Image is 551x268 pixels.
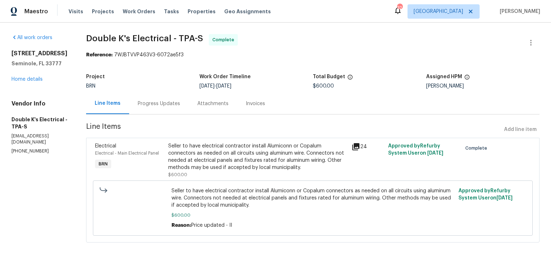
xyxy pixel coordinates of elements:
[199,84,215,89] span: [DATE]
[188,8,216,15] span: Properties
[11,35,52,40] a: All work orders
[92,8,114,15] span: Projects
[465,145,490,152] span: Complete
[388,144,443,156] span: Approved by Refurby System User on
[224,8,271,15] span: Geo Assignments
[11,148,69,154] p: [PHONE_NUMBER]
[69,8,83,15] span: Visits
[212,36,237,43] span: Complete
[24,8,48,15] span: Maestro
[397,4,402,11] div: 32
[138,100,180,107] div: Progress Updates
[11,100,69,107] h4: Vendor Info
[347,74,353,84] span: The total cost of line items that have been proposed by Opendoor. This sum includes line items th...
[164,9,179,14] span: Tasks
[168,142,347,171] div: Seller to have electrical contractor install Alumiconn or Copalum connectors as needed on all cir...
[458,188,513,201] span: Approved by Refurby System User on
[168,173,187,177] span: $600.00
[86,123,501,136] span: Line Items
[199,84,231,89] span: -
[496,196,513,201] span: [DATE]
[216,84,231,89] span: [DATE]
[11,60,69,67] h5: Seminole, FL 33777
[86,51,540,58] div: 7WJBTVVP463V3-6072ae5f3
[96,160,110,168] span: BRN
[123,8,155,15] span: Work Orders
[426,74,462,79] h5: Assigned HPM
[246,100,265,107] div: Invoices
[86,52,113,57] b: Reference:
[86,84,95,89] span: BRN
[95,100,121,107] div: Line Items
[497,8,540,15] span: [PERSON_NAME]
[191,223,232,228] span: Price updated - II
[11,77,43,82] a: Home details
[171,187,454,209] span: Seller to have electrical contractor install Alumiconn or Copalum connectors as needed on all cir...
[11,133,69,145] p: [EMAIL_ADDRESS][DOMAIN_NAME]
[199,74,251,79] h5: Work Order Timeline
[427,151,443,156] span: [DATE]
[414,8,463,15] span: [GEOGRAPHIC_DATA]
[464,74,470,84] span: The hpm assigned to this work order.
[313,84,334,89] span: $600.00
[426,84,540,89] div: [PERSON_NAME]
[171,212,454,219] span: $600.00
[313,74,345,79] h5: Total Budget
[95,144,116,149] span: Electrical
[197,100,229,107] div: Attachments
[171,223,191,228] span: Reason:
[86,34,203,43] span: Double K's Electrical - TPA-S
[95,151,159,155] span: Electrical - Main Electrical Panel
[11,116,69,130] h5: Double K's Electrical - TPA-S
[11,50,69,57] h2: [STREET_ADDRESS]
[86,74,105,79] h5: Project
[352,142,384,151] div: 24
